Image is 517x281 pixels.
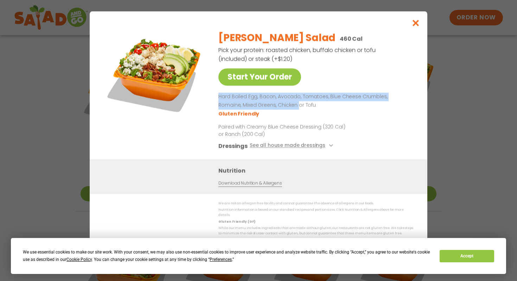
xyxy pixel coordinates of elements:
p: Paired with Creamy Blue Cheese Dressing (320 Cal) or Ranch (200 Cal) [218,123,349,138]
span: Preferences [210,257,232,262]
h3: Nutrition [218,166,417,175]
p: Hard Boiled Egg, Bacon, Avocado, Tomatoes, Blue Cheese Crumbles, Romaine, Mixed Greens, Chicken o... [218,93,410,110]
button: Accept [440,250,494,262]
li: Gluten Friendly [218,110,260,117]
a: Start Your Order [218,68,301,86]
a: Download Nutrition & Allergens [218,180,282,187]
div: Cookie Consent Prompt [11,238,506,274]
p: Nutrition information is based on our standard recipes and portion sizes. Click Nutrition & Aller... [218,207,413,218]
p: 460 Cal [340,35,363,43]
img: Featured product photo for Cobb Salad [106,25,204,124]
h3: Dressings [218,141,248,150]
p: While our menu includes ingredients that are made without gluten, our restaurants are not gluten ... [218,226,413,237]
span: Cookie Policy [66,257,92,262]
p: We are not an allergen free facility and cannot guarantee the absence of allergens in our foods. [218,201,413,206]
p: Pick your protein: roasted chicken, buffalo chicken or tofu (included) or steak (+$1.20) [218,46,377,63]
div: We use essential cookies to make our site work. With your consent, we may also use non-essential ... [23,249,431,263]
strong: Gluten Friendly (GF) [218,219,255,224]
h2: [PERSON_NAME] Salad [218,31,336,45]
button: Close modal [404,11,427,35]
button: See all house made dressings [250,141,335,150]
